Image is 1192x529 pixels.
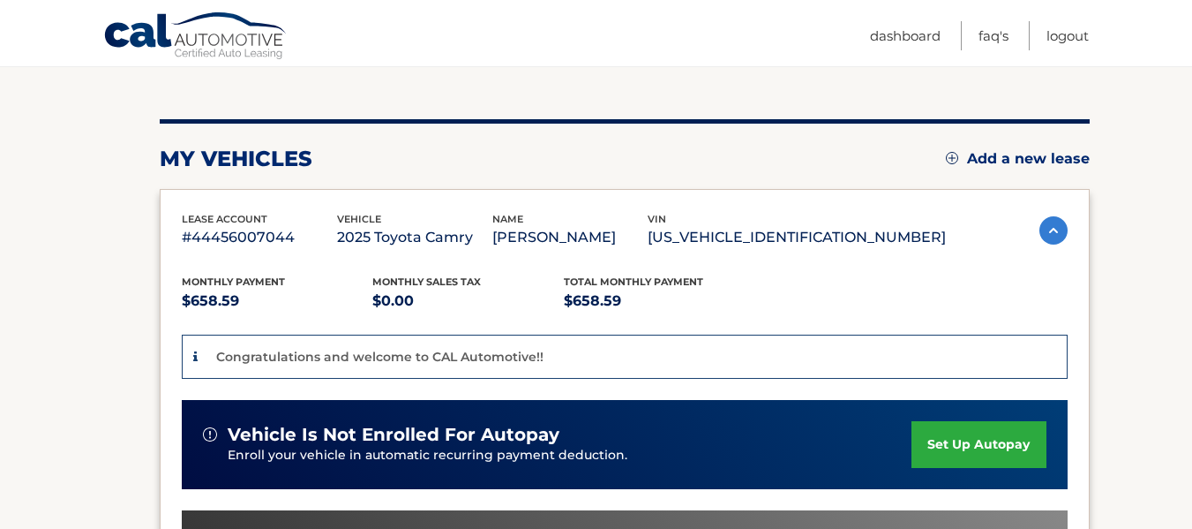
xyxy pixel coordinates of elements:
span: Monthly Payment [182,276,285,288]
span: vehicle [337,213,381,225]
span: name [492,213,523,225]
a: Add a new lease [946,150,1090,168]
img: accordion-active.svg [1039,216,1068,245]
p: $658.59 [182,289,373,314]
span: Monthly sales Tax [372,276,481,288]
span: vehicle is not enrolled for autopay [228,424,559,446]
img: add.svg [946,152,958,164]
h2: my vehicles [160,146,312,172]
img: alert-white.svg [203,427,217,442]
a: Cal Automotive [103,11,289,63]
p: #44456007044 [182,225,337,250]
p: 2025 Toyota Camry [337,225,492,250]
span: Total Monthly Payment [564,276,703,288]
p: [PERSON_NAME] [492,225,648,250]
a: Dashboard [870,21,941,50]
p: [US_VEHICLE_IDENTIFICATION_NUMBER] [648,225,946,250]
a: Logout [1046,21,1089,50]
a: FAQ's [978,21,1008,50]
span: lease account [182,213,267,225]
p: $658.59 [564,289,755,314]
p: $0.00 [372,289,564,314]
a: set up autopay [911,421,1046,468]
p: Congratulations and welcome to CAL Automotive!! [216,349,544,365]
span: vin [648,213,666,225]
p: Enroll your vehicle in automatic recurring payment deduction. [228,446,912,465]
